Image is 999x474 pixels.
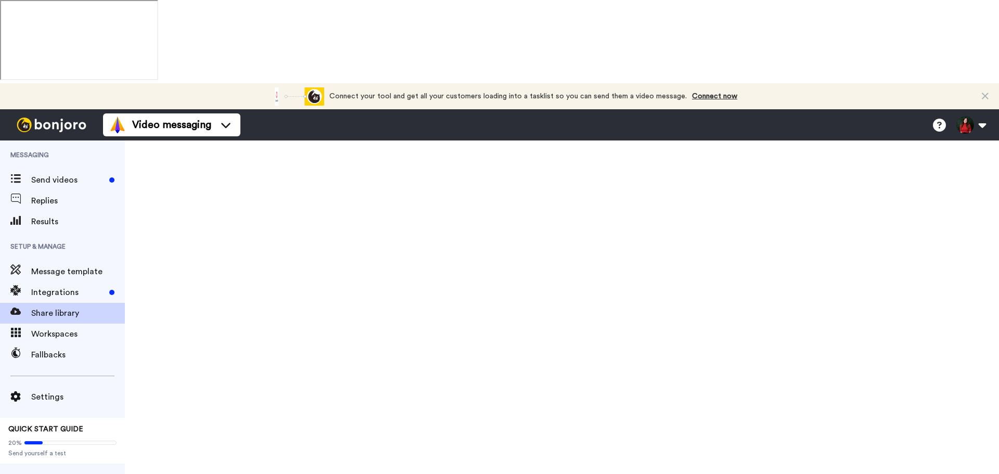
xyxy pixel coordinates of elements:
[31,195,125,207] span: Replies
[12,118,91,132] img: bj-logo-header-white.svg
[31,328,125,340] span: Workspaces
[329,93,687,100] span: Connect your tool and get all your customers loading into a tasklist so you can send them a video...
[31,307,125,319] span: Share library
[8,439,22,447] span: 20%
[31,265,125,278] span: Message template
[8,426,83,433] span: QUICK START GUIDE
[132,118,211,132] span: Video messaging
[692,93,737,100] a: Connect now
[31,286,105,299] span: Integrations
[109,117,126,133] img: vm-color.svg
[8,449,117,457] span: Send yourself a test
[31,349,125,361] span: Fallbacks
[31,391,125,403] span: Settings
[31,174,105,186] span: Send videos
[267,87,324,106] div: animation
[31,215,125,228] span: Results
